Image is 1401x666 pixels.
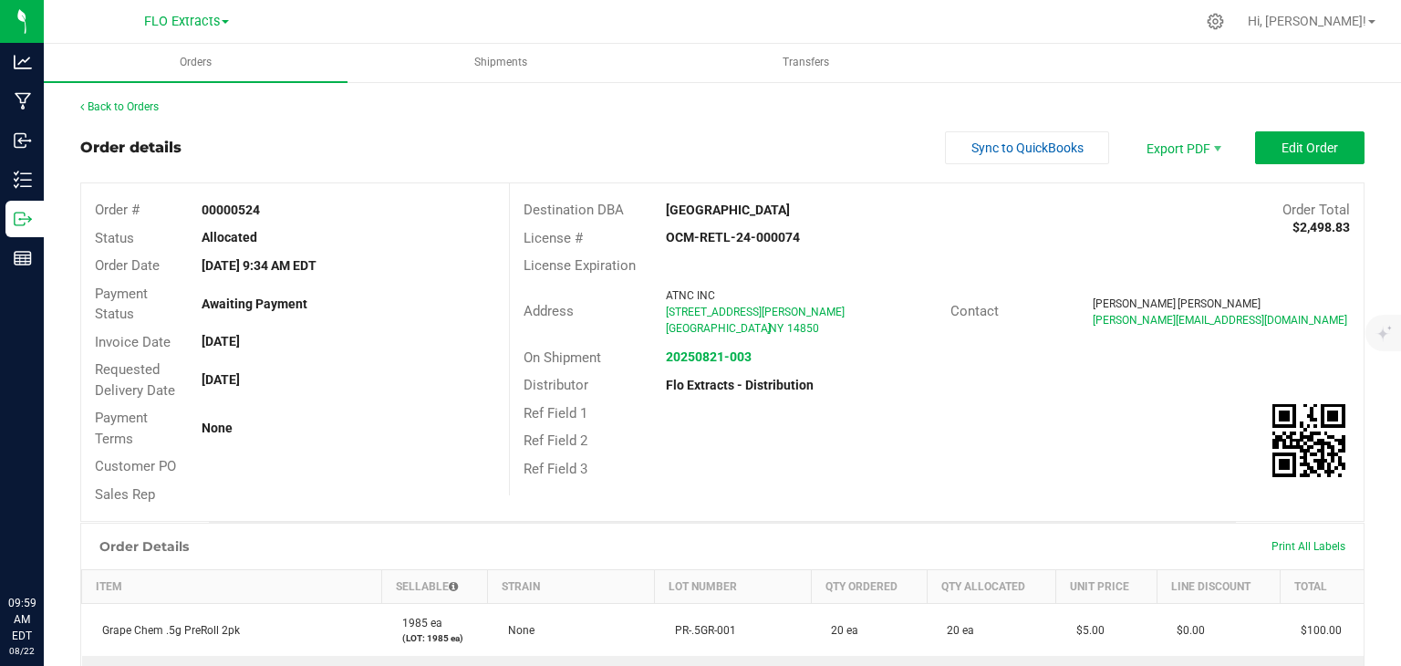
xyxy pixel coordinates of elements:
[1271,540,1345,553] span: Print All Labels
[666,378,814,392] strong: Flo Extracts - Distribution
[14,210,32,228] inline-svg: Outbound
[524,230,583,246] span: License #
[666,289,715,302] span: ATNC INC
[1093,314,1347,327] span: [PERSON_NAME][EMAIL_ADDRESS][DOMAIN_NAME]
[202,334,240,349] strong: [DATE]
[1282,202,1350,218] span: Order Total
[1272,404,1345,477] qrcode: 00000524
[450,55,552,70] span: Shipments
[95,230,134,246] span: Status
[99,539,189,554] h1: Order Details
[80,137,182,159] div: Order details
[971,140,1084,155] span: Sync to QuickBooks
[95,334,171,350] span: Invoice Date
[1281,570,1364,604] th: Total
[44,44,348,82] a: Orders
[14,92,32,110] inline-svg: Manufacturing
[80,100,159,113] a: Back to Orders
[524,257,636,274] span: License Expiration
[1067,624,1105,637] span: $5.00
[14,53,32,71] inline-svg: Analytics
[655,44,959,82] a: Transfers
[95,486,155,503] span: Sales Rep
[95,202,140,218] span: Order #
[499,624,534,637] span: None
[1255,131,1365,164] button: Edit Order
[655,570,812,604] th: Lot Number
[524,202,624,218] span: Destination DBA
[8,595,36,644] p: 09:59 AM EDT
[787,322,819,335] span: 14850
[524,461,587,477] span: Ref Field 3
[349,44,653,82] a: Shipments
[1127,131,1237,164] li: Export PDF
[393,631,477,645] p: (LOT: 1985 ea)
[811,570,927,604] th: Qty Ordered
[82,570,382,604] th: Item
[524,377,588,393] span: Distributor
[758,55,854,70] span: Transfers
[18,520,73,575] iframe: Resource center
[1056,570,1157,604] th: Unit Price
[938,624,974,637] span: 20 ea
[95,410,148,447] span: Payment Terms
[524,405,587,421] span: Ref Field 1
[1167,624,1205,637] span: $0.00
[666,349,752,364] a: 20250821-003
[95,286,148,323] span: Payment Status
[14,171,32,189] inline-svg: Inventory
[1292,220,1350,234] strong: $2,498.83
[488,570,655,604] th: Strain
[927,570,1056,604] th: Qty Allocated
[393,617,442,630] span: 1985 ea
[822,624,858,637] span: 20 ea
[1282,140,1338,155] span: Edit Order
[202,203,260,217] strong: 00000524
[382,570,488,604] th: Sellable
[144,14,220,29] span: FLO Extracts
[666,203,790,217] strong: [GEOGRAPHIC_DATA]
[95,361,175,399] span: Requested Delivery Date
[1272,404,1345,477] img: Scan me!
[1292,624,1342,637] span: $100.00
[666,306,845,318] span: [STREET_ADDRESS][PERSON_NAME]
[767,322,769,335] span: ,
[93,624,240,637] span: Grape Chem .5g PreRoll 2pk
[524,432,587,449] span: Ref Field 2
[1093,297,1176,310] span: [PERSON_NAME]
[1248,14,1366,28] span: Hi, [PERSON_NAME]!
[14,131,32,150] inline-svg: Inbound
[1204,13,1227,30] div: Manage settings
[202,258,317,273] strong: [DATE] 9:34 AM EDT
[95,257,160,274] span: Order Date
[524,349,601,366] span: On Shipment
[950,303,999,319] span: Contact
[14,249,32,267] inline-svg: Reports
[524,303,574,319] span: Address
[202,297,307,311] strong: Awaiting Payment
[95,458,176,474] span: Customer PO
[945,131,1109,164] button: Sync to QuickBooks
[666,624,736,637] span: PR-.5GR-001
[202,421,233,435] strong: None
[54,517,76,539] iframe: Resource center unread badge
[666,230,800,245] strong: OCM-RETL-24-000074
[1157,570,1281,604] th: Line Discount
[666,322,771,335] span: [GEOGRAPHIC_DATA]
[1178,297,1261,310] span: [PERSON_NAME]
[8,644,36,658] p: 08/22
[155,55,236,70] span: Orders
[202,230,257,245] strong: Allocated
[202,372,240,387] strong: [DATE]
[769,322,784,335] span: NY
